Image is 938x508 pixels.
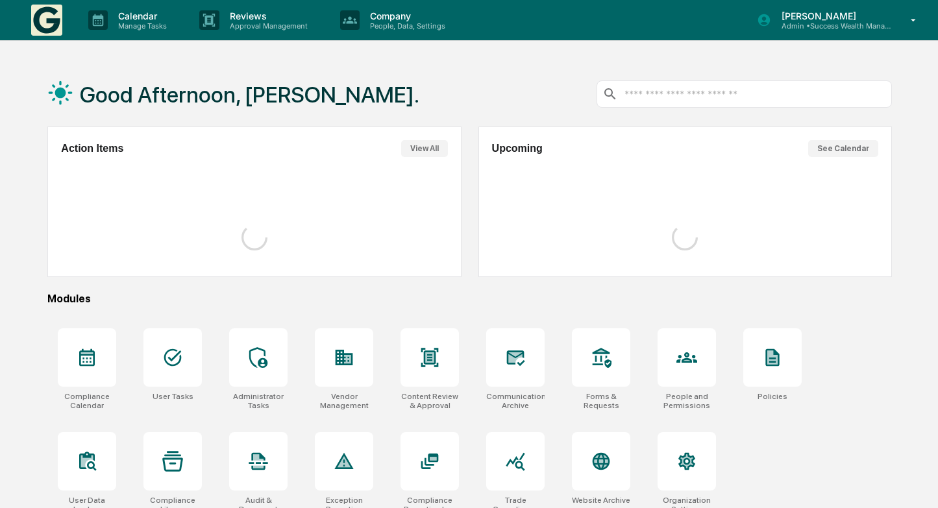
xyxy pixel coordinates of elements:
div: Communications Archive [486,392,545,410]
h2: Upcoming [492,143,543,154]
p: People, Data, Settings [360,21,452,30]
div: User Tasks [153,392,193,401]
div: People and Permissions [658,392,716,410]
div: Website Archive [572,496,630,505]
button: View All [401,140,448,157]
h1: Good Afternoon, [PERSON_NAME]. [80,82,419,108]
div: Compliance Calendar [58,392,116,410]
div: Administrator Tasks [229,392,288,410]
div: Policies [758,392,787,401]
button: See Calendar [808,140,878,157]
div: Content Review & Approval [401,392,459,410]
h2: Action Items [61,143,123,154]
p: Admin • Success Wealth Management [771,21,892,30]
p: Calendar [108,10,173,21]
div: Forms & Requests [572,392,630,410]
div: Modules [47,293,892,305]
div: Vendor Management [315,392,373,410]
p: Reviews [219,10,314,21]
p: Company [360,10,452,21]
img: logo [31,5,62,36]
p: Approval Management [219,21,314,30]
p: Manage Tasks [108,21,173,30]
p: [PERSON_NAME] [771,10,892,21]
